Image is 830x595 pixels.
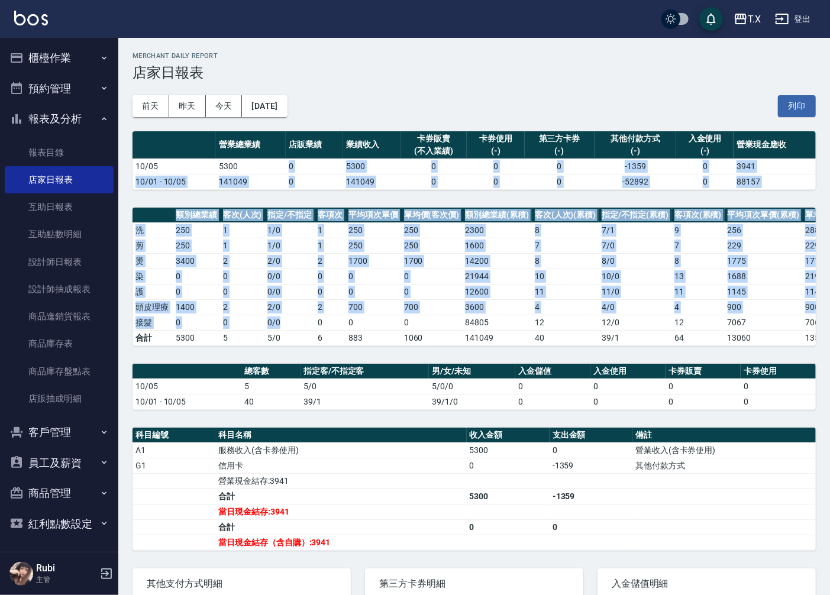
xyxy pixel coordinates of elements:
[343,174,401,189] td: 141049
[133,95,169,117] button: 前天
[671,284,725,299] td: 11
[133,394,241,409] td: 10/01 - 10/05
[286,131,343,159] th: 店販業績
[599,315,671,330] td: 12 / 0
[462,284,532,299] td: 12600
[729,7,766,31] button: T.X
[770,8,816,30] button: 登出
[5,448,114,478] button: 員工及薪資
[550,489,632,504] td: -1359
[632,442,816,458] td: 營業收入(含卡券使用)
[666,379,741,394] td: 0
[315,208,345,223] th: 客項次
[550,519,632,535] td: 0
[5,385,114,412] a: 店販抽成明細
[215,519,466,535] td: 合計
[215,535,466,550] td: 當日現金結存（含自購）:3941
[462,253,532,269] td: 14200
[671,269,725,284] td: 13
[741,379,816,394] td: 0
[679,145,731,157] div: (-)
[173,330,220,345] td: 5300
[515,394,590,409] td: 0
[343,131,401,159] th: 業績收入
[301,379,429,394] td: 5/0
[525,174,595,189] td: 0
[241,364,301,379] th: 總客數
[220,299,265,315] td: 2
[532,238,599,253] td: 7
[216,174,286,189] td: 141049
[401,330,463,345] td: 1060
[169,95,206,117] button: 昨天
[725,253,803,269] td: 1775
[315,238,345,253] td: 1
[462,299,532,315] td: 3600
[173,208,220,223] th: 類別總業績
[470,145,521,157] div: (-)
[401,253,463,269] td: 1700
[286,159,343,174] td: 0
[215,428,466,443] th: 科目名稱
[532,299,599,315] td: 4
[599,238,671,253] td: 7 / 0
[264,315,315,330] td: 0 / 0
[133,269,173,284] td: 染
[5,509,114,539] button: 紅利點數設定
[401,208,463,223] th: 單均價(客次價)
[264,269,315,284] td: 0 / 0
[467,174,524,189] td: 0
[599,253,671,269] td: 8 / 0
[264,222,315,238] td: 1 / 0
[532,284,599,299] td: 11
[5,303,114,330] a: 商品進銷貨報表
[264,299,315,315] td: 2 / 0
[133,253,173,269] td: 燙
[133,222,173,238] td: 洗
[206,95,243,117] button: 今天
[220,222,265,238] td: 1
[599,330,671,345] td: 39/1
[467,442,550,458] td: 5300
[133,238,173,253] td: 剪
[470,132,521,145] div: 卡券使用
[133,159,216,174] td: 10/05
[5,193,114,221] a: 互助日報表
[173,299,220,315] td: 1400
[532,315,599,330] td: 12
[9,562,33,586] img: Person
[403,145,464,157] div: (不入業績)
[590,394,666,409] td: 0
[133,458,215,473] td: G1
[741,364,816,379] th: 卡券使用
[532,330,599,345] td: 40
[301,364,429,379] th: 指定客/不指定客
[345,253,401,269] td: 1700
[220,238,265,253] td: 1
[778,95,816,117] button: 列印
[550,428,632,443] th: 支出金額
[220,253,265,269] td: 2
[264,253,315,269] td: 2 / 0
[725,284,803,299] td: 1145
[528,145,592,157] div: (-)
[133,131,816,190] table: a dense table
[315,330,345,345] td: 6
[315,253,345,269] td: 2
[133,52,816,60] h2: Merchant Daily Report
[5,417,114,448] button: 客戶管理
[220,284,265,299] td: 0
[216,159,286,174] td: 5300
[301,394,429,409] td: 39/1
[525,159,595,174] td: 0
[5,104,114,134] button: 報表及分析
[725,208,803,223] th: 平均項次單價(累積)
[532,269,599,284] td: 10
[734,174,816,189] td: 88157
[515,379,590,394] td: 0
[345,269,401,284] td: 0
[5,358,114,385] a: 商品庫存盤點表
[725,299,803,315] td: 900
[590,379,666,394] td: 0
[532,222,599,238] td: 8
